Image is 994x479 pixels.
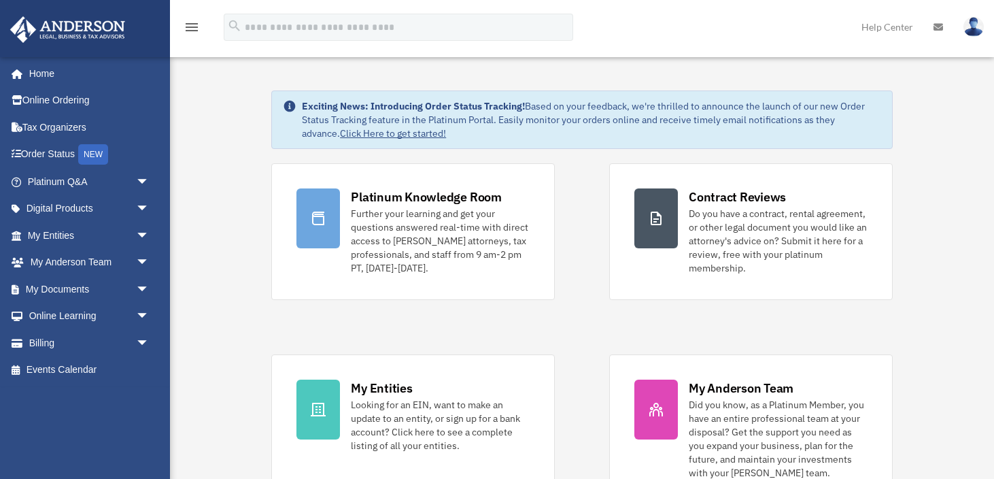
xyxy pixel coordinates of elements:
span: arrow_drop_down [136,222,163,250]
div: My Anderson Team [689,380,793,397]
a: Billingarrow_drop_down [10,329,170,357]
span: arrow_drop_down [136,249,163,277]
a: Platinum Knowledge Room Further your learning and get your questions answered real-time with dire... [271,163,555,300]
div: NEW [78,144,108,165]
a: My Anderson Teamarrow_drop_down [10,249,170,276]
a: Click Here to get started! [340,127,446,139]
span: arrow_drop_down [136,168,163,196]
a: Online Learningarrow_drop_down [10,303,170,330]
img: Anderson Advisors Platinum Portal [6,16,129,43]
div: Looking for an EIN, want to make an update to an entity, or sign up for a bank account? Click her... [351,398,530,452]
i: menu [184,19,200,35]
a: Platinum Q&Aarrow_drop_down [10,168,170,195]
strong: Exciting News: Introducing Order Status Tracking! [302,100,525,112]
div: Contract Reviews [689,188,786,205]
span: arrow_drop_down [136,303,163,331]
div: Do you have a contract, rental agreement, or other legal document you would like an attorney's ad... [689,207,868,275]
span: arrow_drop_down [136,276,163,303]
a: Order StatusNEW [10,141,170,169]
a: Contract Reviews Do you have a contract, rental agreement, or other legal document you would like... [609,163,893,300]
a: My Entitiesarrow_drop_down [10,222,170,249]
a: Events Calendar [10,357,170,384]
a: Digital Productsarrow_drop_down [10,195,170,222]
img: User Pic [963,17,984,37]
i: search [227,18,242,33]
a: Home [10,60,163,87]
div: Based on your feedback, we're thrilled to announce the launch of our new Order Status Tracking fe... [302,99,881,140]
a: My Documentsarrow_drop_down [10,276,170,303]
a: menu [184,24,200,35]
div: My Entities [351,380,412,397]
a: Online Ordering [10,87,170,114]
div: Platinum Knowledge Room [351,188,502,205]
a: Tax Organizers [10,114,170,141]
span: arrow_drop_down [136,195,163,223]
div: Further your learning and get your questions answered real-time with direct access to [PERSON_NAM... [351,207,530,275]
span: arrow_drop_down [136,329,163,357]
